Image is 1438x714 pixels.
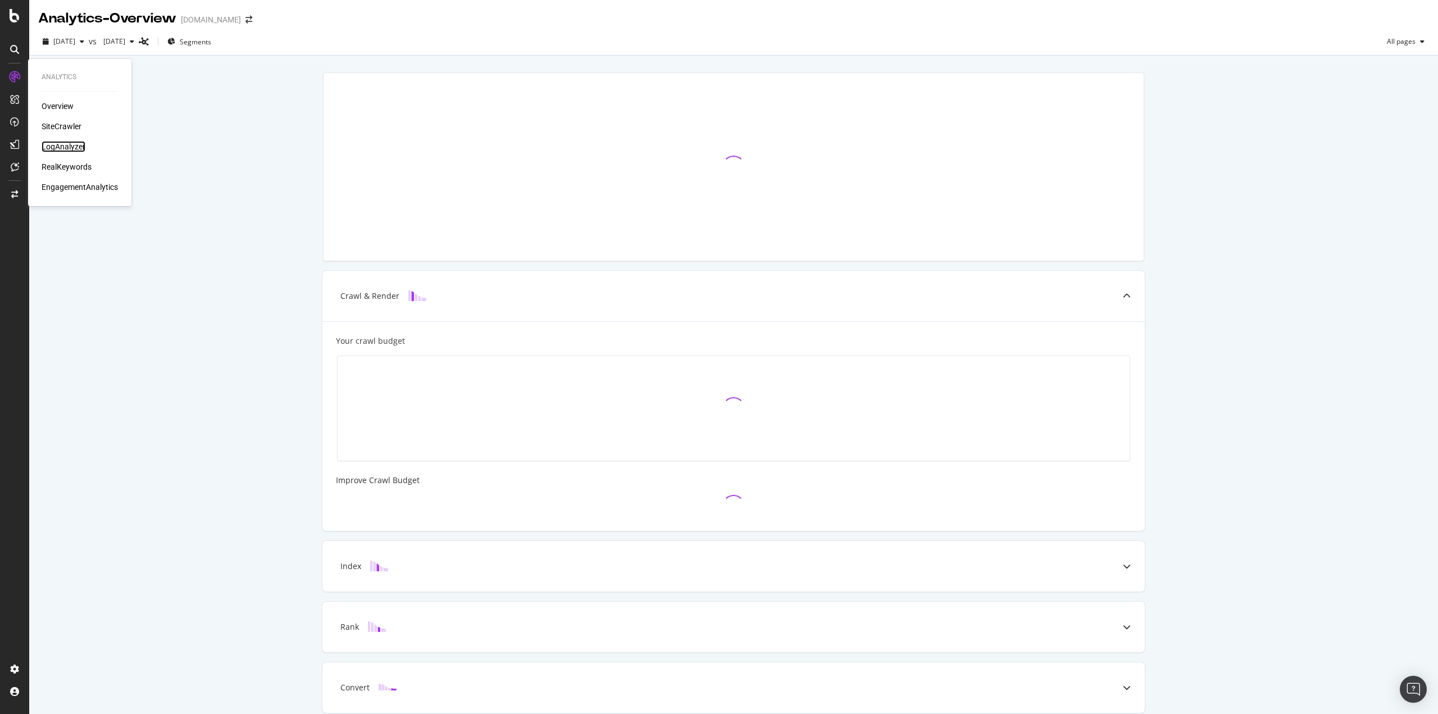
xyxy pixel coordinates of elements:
[340,290,399,302] div: Crawl & Render
[53,37,75,46] span: 2025 Aug. 24th
[99,33,139,51] button: [DATE]
[42,141,85,152] a: LogAnalyzer
[1382,37,1416,46] span: All pages
[42,181,118,193] a: EngagementAnalytics
[42,161,92,172] a: RealKeywords
[336,335,405,347] div: Your crawl budget
[370,561,388,571] img: block-icon
[89,36,99,47] span: vs
[180,37,211,47] span: Segments
[181,14,241,25] div: [DOMAIN_NAME]
[42,121,81,132] a: SiteCrawler
[340,621,359,633] div: Rank
[42,72,118,82] div: Analytics
[42,101,74,112] a: Overview
[340,682,370,693] div: Convert
[408,290,426,301] img: block-icon
[1382,33,1429,51] button: All pages
[38,9,176,28] div: Analytics - Overview
[340,561,361,572] div: Index
[1400,676,1427,703] div: Open Intercom Messenger
[38,33,89,51] button: [DATE]
[336,475,1131,486] div: Improve Crawl Budget
[245,16,252,24] div: arrow-right-arrow-left
[379,682,397,693] img: block-icon
[163,33,216,51] button: Segments
[368,621,386,632] img: block-icon
[99,37,125,46] span: 2023 Sep. 16th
